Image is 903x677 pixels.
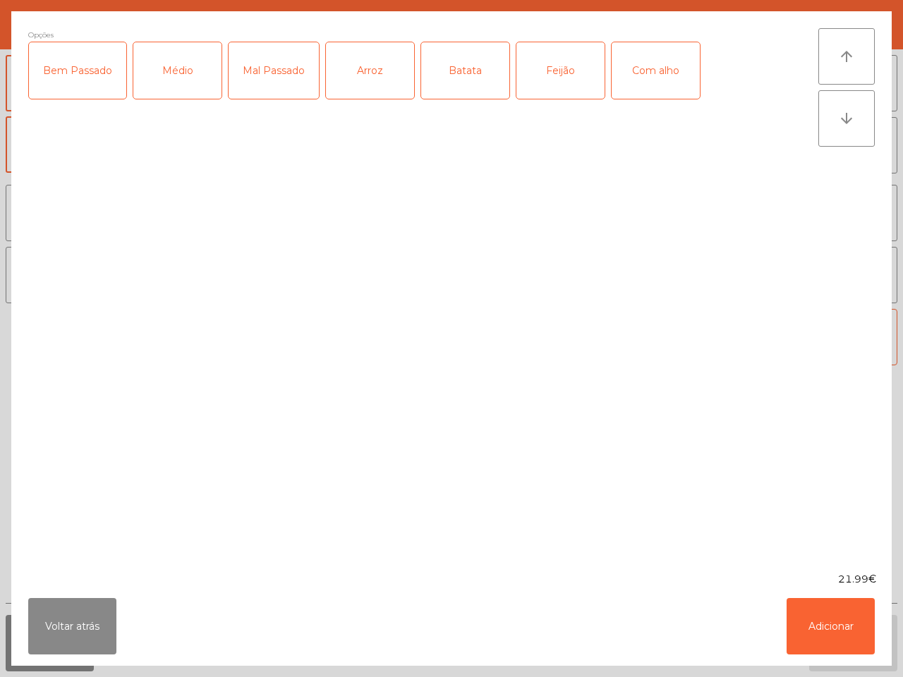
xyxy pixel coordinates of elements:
[838,48,855,65] i: arrow_upward
[133,42,222,99] div: Médio
[229,42,319,99] div: Mal Passado
[838,110,855,127] i: arrow_downward
[28,598,116,654] button: Voltar atrás
[612,42,700,99] div: Com alho
[28,28,54,42] span: Opções
[326,42,414,99] div: Arroz
[29,42,126,99] div: Bem Passado
[787,598,875,654] button: Adicionar
[11,572,892,587] div: 21.99€
[421,42,509,99] div: Batata
[818,90,875,147] button: arrow_downward
[818,28,875,85] button: arrow_upward
[516,42,605,99] div: Feijão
